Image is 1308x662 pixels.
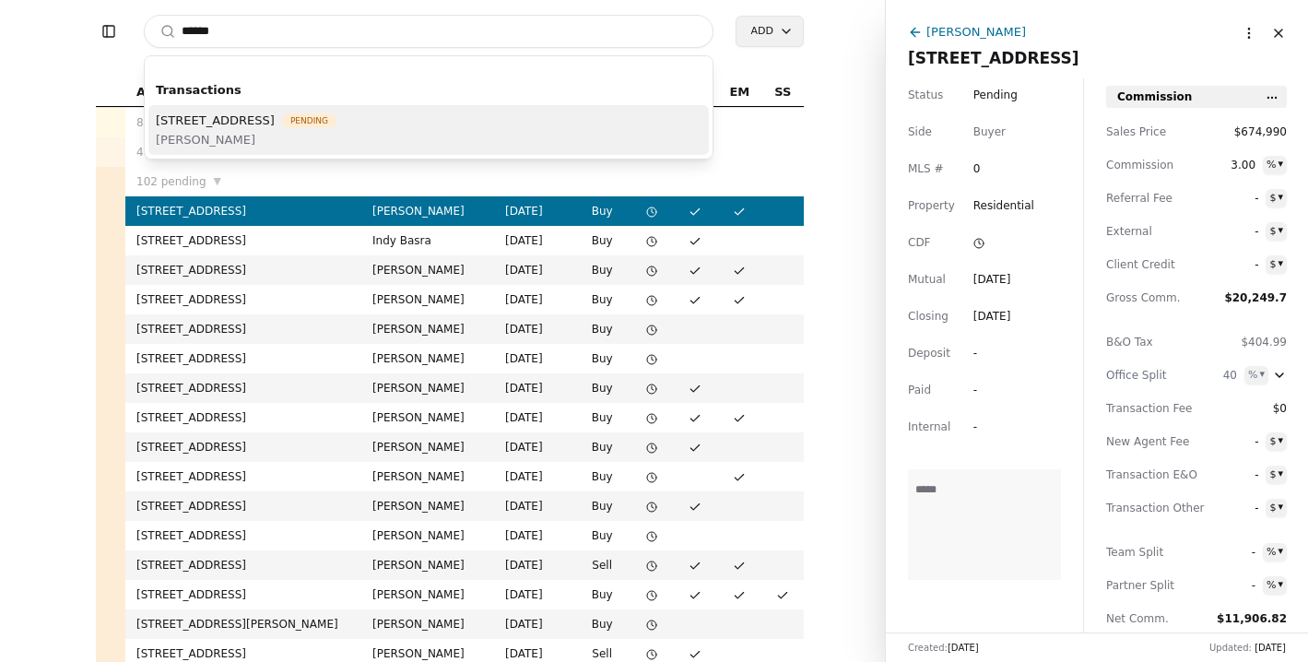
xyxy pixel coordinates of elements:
span: New Agent Fee [1106,432,1189,451]
td: [PERSON_NAME] [361,403,494,432]
span: Address [136,82,191,102]
span: EM [729,82,749,102]
div: Transactions [148,75,709,105]
span: Partner Split [1106,576,1189,595]
td: [PERSON_NAME] [361,255,494,285]
span: - [1225,222,1258,241]
td: [DATE] [494,609,574,639]
td: [PERSON_NAME] [361,462,494,491]
td: [PERSON_NAME] [361,285,494,314]
button: $ [1266,466,1287,484]
td: Buy [574,196,630,226]
span: [STREET_ADDRESS] [156,111,275,130]
td: Buy [574,521,630,550]
span: - [1222,576,1255,595]
div: - [973,344,1007,362]
td: [STREET_ADDRESS] [125,432,361,462]
td: [DATE] [494,491,574,521]
td: Buy [574,580,630,609]
div: Suggestions [145,71,713,159]
div: 80 active [136,113,350,132]
span: Transaction E&O [1106,466,1189,484]
span: Internal [908,418,950,436]
div: ▾ [1278,466,1283,482]
span: [PERSON_NAME] [156,130,336,149]
td: [STREET_ADDRESS] [125,196,361,226]
td: [PERSON_NAME] [361,609,494,639]
span: Gross Comm. [1106,289,1189,307]
span: Client Credit [1106,255,1189,274]
td: [DATE] [494,462,574,491]
span: External [1106,222,1189,241]
span: - [1222,543,1255,562]
div: ▾ [1278,543,1283,560]
td: Buy [574,285,630,314]
span: 102 pending [136,172,206,191]
div: ▾ [1278,222,1283,239]
td: [STREET_ADDRESS] [125,580,361,609]
span: Paid [908,381,931,399]
span: - [1225,432,1258,451]
div: ▾ [1278,576,1283,593]
td: [DATE] [494,373,574,403]
td: [PERSON_NAME] [361,432,494,462]
span: CDF [908,233,931,252]
td: [STREET_ADDRESS] [125,521,361,550]
td: Buy [574,403,630,432]
span: $674,990 [1234,123,1287,141]
div: ▾ [1278,189,1283,206]
span: [STREET_ADDRESS] [908,49,1079,67]
span: B&O Tax [1106,333,1189,351]
td: [PERSON_NAME] [361,550,494,580]
td: [STREET_ADDRESS] [125,403,361,432]
span: $11,906.82 [1217,612,1287,625]
td: Buy [574,314,630,344]
span: MLS # [908,160,944,178]
span: Closing [908,307,949,325]
td: [PERSON_NAME] [361,196,494,226]
span: Referral Fee [1106,189,1189,207]
td: [PERSON_NAME] [361,314,494,344]
td: [PERSON_NAME] [361,521,494,550]
td: [DATE] [494,550,574,580]
td: [STREET_ADDRESS] [125,314,361,344]
span: 0 [973,160,1007,178]
button: % [1244,366,1268,384]
td: [STREET_ADDRESS] [125,226,361,255]
td: [DATE] [494,285,574,314]
td: [PERSON_NAME] [361,580,494,609]
span: $0 [1254,399,1287,418]
span: [DATE] [948,643,979,653]
div: Updated: [1209,641,1286,655]
button: Add [736,16,804,47]
td: [DATE] [494,196,574,226]
span: Side [908,123,932,141]
span: - [1225,255,1258,274]
td: Buy [574,432,630,462]
div: - [973,418,1007,436]
button: % [1263,576,1287,595]
span: [DATE] [1255,643,1286,653]
span: - [1225,466,1258,484]
td: [STREET_ADDRESS] [125,255,361,285]
span: - [1225,189,1258,207]
span: Commission [1117,88,1192,106]
td: [STREET_ADDRESS] [125,462,361,491]
td: Buy [574,462,630,491]
td: [PERSON_NAME] [361,491,494,521]
td: Buy [574,226,630,255]
div: ▾ [1278,156,1283,172]
td: Indy Basra [361,226,494,255]
span: ▼ [214,173,221,190]
td: [STREET_ADDRESS] [125,344,361,373]
td: Buy [574,609,630,639]
td: Buy [574,373,630,403]
button: $ [1266,222,1287,241]
span: Team Split [1106,543,1189,562]
td: Buy [574,255,630,285]
td: Sell [574,550,630,580]
td: [DATE] [494,403,574,432]
td: Buy [574,491,630,521]
button: % [1263,543,1287,562]
td: [DATE] [494,580,574,609]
